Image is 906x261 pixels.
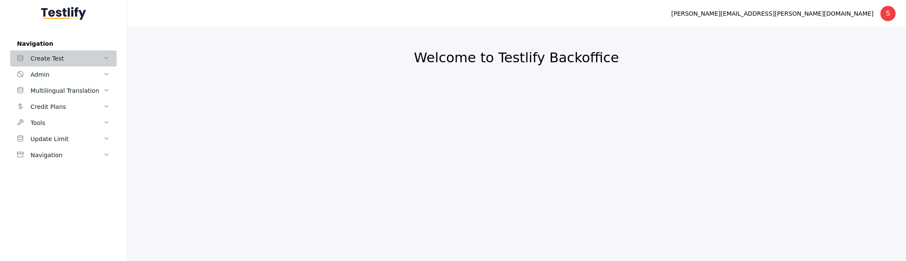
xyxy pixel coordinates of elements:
div: S [881,6,896,21]
img: Testlify - Backoffice [41,7,86,20]
div: Navigation [31,150,103,160]
div: Update Limit [31,134,103,144]
div: Credit Plans [31,102,103,112]
div: [PERSON_NAME][EMAIL_ADDRESS][PERSON_NAME][DOMAIN_NAME] [672,8,874,19]
h2: Welcome to Testlify Backoffice [148,49,886,66]
div: Multilingual Translation [31,86,103,96]
label: Navigation [10,40,117,47]
div: Admin [31,69,103,80]
div: Create Test [31,53,103,64]
div: Tools [31,118,103,128]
